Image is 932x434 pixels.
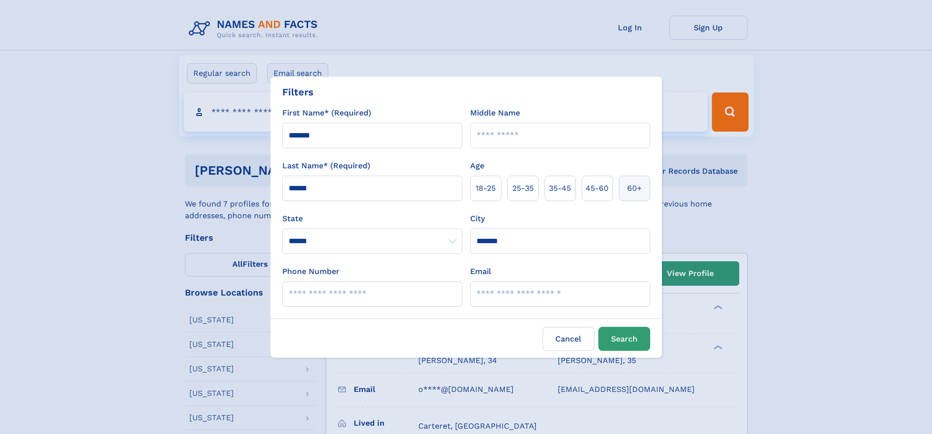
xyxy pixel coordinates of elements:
span: 25‑35 [512,183,534,194]
label: Phone Number [282,266,340,277]
span: 60+ [627,183,642,194]
span: 45‑60 [586,183,609,194]
span: 35‑45 [549,183,571,194]
label: City [470,213,485,225]
button: Search [598,327,650,351]
label: State [282,213,462,225]
div: Filters [282,85,314,99]
label: Age [470,160,484,172]
label: Email [470,266,491,277]
label: Last Name* (Required) [282,160,370,172]
label: First Name* (Required) [282,107,371,119]
label: Middle Name [470,107,520,119]
span: 18‑25 [476,183,496,194]
label: Cancel [543,327,594,351]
